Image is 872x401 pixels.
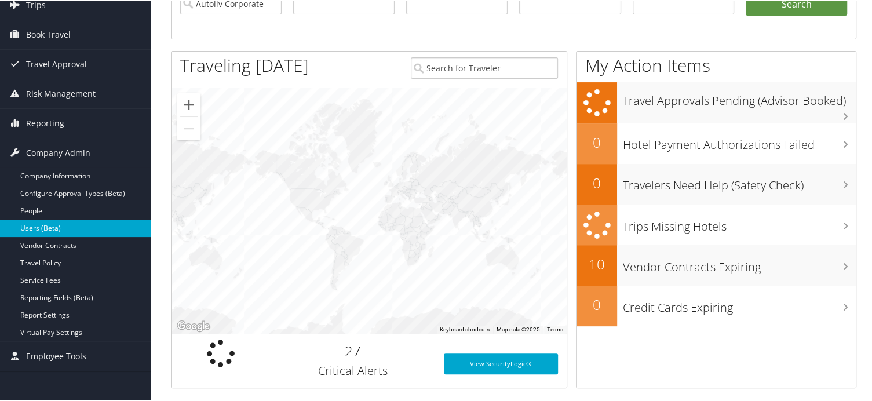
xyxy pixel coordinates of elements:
a: 0Travelers Need Help (Safety Check) [577,163,856,203]
h3: Critical Alerts [279,362,426,378]
h1: Traveling [DATE] [180,52,309,76]
span: Map data ©2025 [497,325,540,331]
button: Keyboard shortcuts [440,325,490,333]
a: 0Credit Cards Expiring [577,285,856,325]
span: Employee Tools [26,341,86,370]
h3: Hotel Payment Authorizations Failed [623,130,856,152]
a: Travel Approvals Pending (Advisor Booked) [577,81,856,122]
h2: 27 [279,340,426,360]
span: Reporting [26,108,64,137]
a: Trips Missing Hotels [577,203,856,245]
img: Google [174,318,213,333]
h3: Credit Cards Expiring [623,293,856,315]
h3: Vendor Contracts Expiring [623,252,856,274]
a: Open this area in Google Maps (opens a new window) [174,318,213,333]
h1: My Action Items [577,52,856,76]
h2: 0 [577,294,617,313]
span: Book Travel [26,19,71,48]
h3: Travelers Need Help (Safety Check) [623,170,856,192]
h2: 0 [577,172,617,192]
button: Zoom out [177,116,200,139]
span: Company Admin [26,137,90,166]
h2: 10 [577,253,617,273]
h3: Travel Approvals Pending (Advisor Booked) [623,86,856,108]
a: View SecurityLogic® [444,352,558,373]
h2: 0 [577,132,617,151]
a: Terms (opens in new tab) [547,325,563,331]
a: 10Vendor Contracts Expiring [577,244,856,285]
button: Zoom in [177,92,200,115]
a: 0Hotel Payment Authorizations Failed [577,122,856,163]
h3: Trips Missing Hotels [623,212,856,234]
span: Risk Management [26,78,96,107]
span: Travel Approval [26,49,87,78]
input: Search for Traveler [411,56,558,78]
